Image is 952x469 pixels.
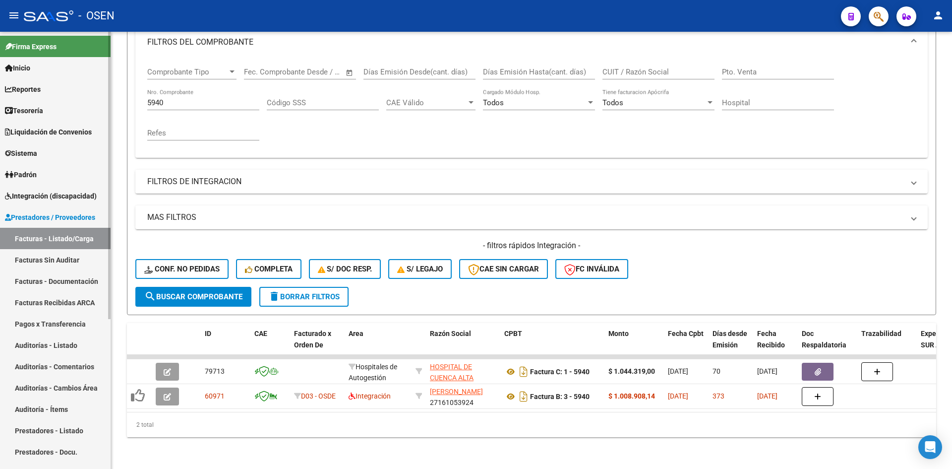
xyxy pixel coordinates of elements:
strong: $ 1.008.908,14 [608,392,655,400]
span: D03 - OSDE [301,392,336,400]
span: Fecha Recibido [757,330,785,349]
span: Doc Respaldatoria [802,330,846,349]
button: S/ Doc Resp. [309,259,381,279]
mat-panel-title: FILTROS DEL COMPROBANTE [147,37,904,48]
span: Completa [245,265,293,273]
input: Fecha fin [293,67,341,76]
strong: Factura C: 1 - 5940 [530,368,590,376]
span: S/ legajo [397,265,443,273]
span: Facturado x Orden De [294,330,331,349]
span: Hospitales de Autogestión [349,363,397,382]
span: Prestadores / Proveedores [5,212,95,223]
span: [PERSON_NAME] [430,388,483,396]
mat-expansion-panel-header: FILTROS DE INTEGRACION [135,170,928,194]
span: Todos [602,98,623,107]
mat-panel-title: MAS FILTROS [147,212,904,223]
datatable-header-cell: Facturado x Orden De [290,323,345,367]
span: - OSEN [78,5,115,27]
datatable-header-cell: CPBT [500,323,604,367]
span: [DATE] [757,367,777,375]
span: 60971 [205,392,225,400]
span: Sistema [5,148,37,159]
span: Area [349,330,363,337]
datatable-header-cell: Trazabilidad [857,323,917,367]
div: 30715080156 [430,361,496,382]
button: FC Inválida [555,259,628,279]
span: [DATE] [757,392,777,400]
span: Reportes [5,84,41,95]
span: CAE Válido [386,98,467,107]
span: Liquidación de Convenios [5,127,92,137]
mat-icon: menu [8,9,20,21]
button: S/ legajo [388,259,452,279]
button: CAE SIN CARGAR [459,259,548,279]
div: FILTROS DEL COMPROBANTE [135,58,928,158]
i: Descargar documento [517,389,530,404]
mat-expansion-panel-header: MAS FILTROS [135,205,928,229]
datatable-header-cell: Doc Respaldatoria [798,323,857,367]
span: Trazabilidad [861,330,901,337]
span: [DATE] [668,367,688,375]
span: HOSPITAL DE CUENCA ALTA [PERSON_NAME] SERVICIO DE ATENCION MEDICA INTEGRAL PARA LA COMUNIDAD [430,363,491,439]
span: Monto [608,330,629,337]
span: [DATE] [668,392,688,400]
div: 2 total [127,412,936,437]
span: Integración (discapacidad) [5,191,97,201]
span: Padrón [5,169,37,180]
span: Borrar Filtros [268,292,340,301]
span: 79713 [205,367,225,375]
span: CPBT [504,330,522,337]
span: Días desde Emisión [713,330,747,349]
strong: $ 1.044.319,00 [608,367,655,375]
button: Buscar Comprobante [135,287,251,307]
span: ID [205,330,211,337]
datatable-header-cell: Fecha Recibido [753,323,798,367]
datatable-header-cell: Fecha Cpbt [664,323,709,367]
i: Descargar documento [517,364,530,380]
datatable-header-cell: ID [201,323,250,367]
span: Comprobante Tipo [147,67,228,76]
button: Borrar Filtros [259,287,349,307]
div: 27161053924 [430,386,496,407]
button: Open calendar [344,67,356,78]
span: Firma Express [5,41,57,52]
mat-icon: person [932,9,944,21]
span: 373 [713,392,724,400]
button: Conf. no pedidas [135,259,229,279]
mat-icon: delete [268,290,280,302]
datatable-header-cell: Monto [604,323,664,367]
span: Razón Social [430,330,471,337]
span: Tesorería [5,105,43,116]
mat-icon: search [144,290,156,302]
datatable-header-cell: Area [345,323,412,367]
span: Buscar Comprobante [144,292,242,301]
button: Completa [236,259,301,279]
span: Inicio [5,63,30,73]
span: Integración [349,392,391,400]
span: CAE [254,330,267,337]
h4: - filtros rápidos Integración - [135,240,928,251]
input: Fecha inicio [244,67,284,76]
span: Todos [483,98,504,107]
datatable-header-cell: CAE [250,323,290,367]
span: Fecha Cpbt [668,330,704,337]
strong: Factura B: 3 - 5940 [530,393,590,401]
mat-expansion-panel-header: FILTROS DEL COMPROBANTE [135,26,928,58]
span: FC Inválida [564,265,619,273]
span: Conf. no pedidas [144,265,220,273]
datatable-header-cell: Días desde Emisión [709,323,753,367]
datatable-header-cell: Razón Social [426,323,500,367]
mat-panel-title: FILTROS DE INTEGRACION [147,176,904,187]
div: Open Intercom Messenger [918,435,942,459]
span: CAE SIN CARGAR [468,265,539,273]
span: 70 [713,367,720,375]
span: S/ Doc Resp. [318,265,372,273]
